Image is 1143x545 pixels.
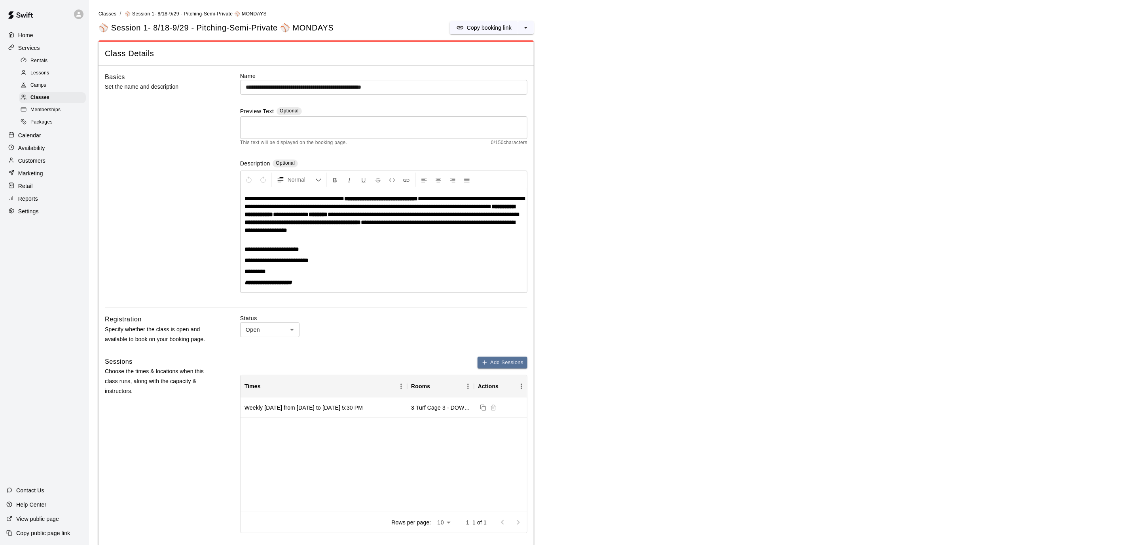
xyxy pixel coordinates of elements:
[6,29,83,41] a: Home
[105,72,125,82] h6: Basics
[328,173,342,187] button: Format Bold
[30,118,53,126] span: Packages
[6,142,83,154] a: Availability
[6,205,83,217] a: Settings
[240,139,347,147] span: This text will be displayed on the booking page.
[105,357,133,367] h6: Sessions
[19,92,89,104] a: Classes
[99,11,116,17] span: Classes
[411,404,470,412] div: 3 Turf Cage 3 - DOWNINGTOWN
[18,195,38,203] p: Reports
[488,404,499,410] span: Sessions cannot be deleted because they already have registrations. Please use the Calendar page ...
[19,104,86,116] div: Memberships
[16,515,59,523] p: View public page
[99,9,1134,18] nav: breadcrumb
[240,107,274,116] label: Preview Text
[240,72,527,80] label: Name
[19,55,89,67] a: Rentals
[19,55,86,66] div: Rentals
[19,80,89,92] a: Camps
[460,173,474,187] button: Justify Align
[18,169,43,177] p: Marketing
[19,80,86,91] div: Camps
[478,403,488,413] button: Duplicate sessions
[245,404,363,412] div: Weekly on Monday from 8/18/2025 to 9/29/2025 at 5:30 PM
[30,94,49,102] span: Classes
[474,375,527,397] div: Actions
[18,144,45,152] p: Availability
[241,375,407,397] div: Times
[99,23,334,33] h5: ⚾️ Session 1- 8/18-9/29 - Pitching-Semi-Private ⚾️ MONDAYS
[256,173,270,187] button: Redo
[261,381,272,392] button: Sort
[99,10,116,17] a: Classes
[105,48,527,59] span: Class Details
[6,167,83,179] a: Marketing
[395,380,407,392] button: Menu
[450,21,534,34] div: split button
[357,173,370,187] button: Format Underline
[16,529,70,537] p: Copy public page link
[18,207,39,215] p: Settings
[466,518,487,526] p: 1–1 of 1
[491,139,527,147] span: 0 / 150 characters
[18,157,45,165] p: Customers
[19,104,89,116] a: Memberships
[240,160,270,169] label: Description
[434,517,453,528] div: 10
[343,173,356,187] button: Format Italics
[125,11,267,17] span: ⚾️ Session 1- 8/18-9/29 - Pitching-Semi-Private ⚾️ MONDAYS
[242,173,256,187] button: Undo
[16,486,44,494] p: Contact Us
[371,173,385,187] button: Format Strikethrough
[30,82,46,89] span: Camps
[280,108,299,114] span: Optional
[30,69,49,77] span: Lessons
[411,375,430,397] div: Rooms
[450,21,518,34] button: Copy booking link
[385,173,399,187] button: Insert Code
[391,518,431,526] p: Rows per page:
[240,322,299,337] div: Open
[16,501,46,509] p: Help Center
[6,155,83,167] div: Customers
[6,129,83,141] a: Calendar
[430,381,441,392] button: Sort
[478,375,499,397] div: Actions
[6,180,83,192] a: Retail
[18,31,33,39] p: Home
[30,57,48,65] span: Rentals
[432,173,445,187] button: Center Align
[245,375,261,397] div: Times
[417,173,431,187] button: Left Align
[30,106,61,114] span: Memberships
[105,366,215,397] p: Choose the times & locations when this class runs, along with the capacity & instructors.
[288,176,315,184] span: Normal
[400,173,413,187] button: Insert Link
[19,67,89,79] a: Lessons
[516,380,527,392] button: Menu
[407,375,474,397] div: Rooms
[6,193,83,205] a: Reports
[105,82,215,92] p: Set the name and description
[19,117,86,128] div: Packages
[276,160,295,166] span: Optional
[446,173,459,187] button: Right Align
[18,182,33,190] p: Retail
[240,314,527,322] label: Status
[119,9,121,18] li: /
[6,42,83,54] a: Services
[19,116,89,129] a: Packages
[19,92,86,103] div: Classes
[478,357,527,369] button: Add Sessions
[18,131,41,139] p: Calendar
[273,173,325,187] button: Formatting Options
